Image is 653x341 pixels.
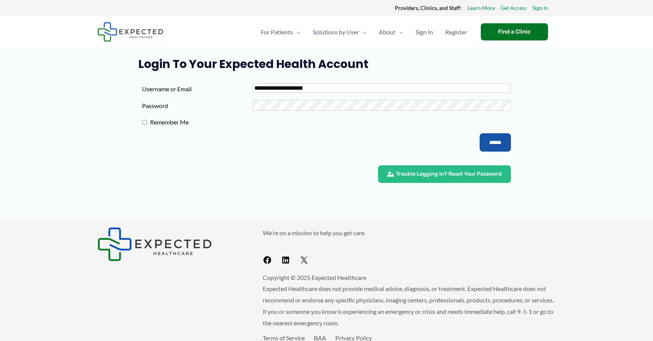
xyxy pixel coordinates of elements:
[373,19,409,45] a: AboutMenu Toggle
[409,19,439,45] a: Sign In
[263,285,554,326] span: Expected Healthcare does not provide medical advice, diagnosis, or treatment. Expected Healthcare...
[313,19,359,45] span: Solutions by User
[263,227,556,239] p: We're on a mission to help you get care.
[147,116,258,128] label: Remember Me
[467,3,495,13] a: Learn More
[379,19,396,45] span: About
[445,19,467,45] span: Register
[293,19,301,45] span: Menu Toggle
[378,165,511,183] a: Trouble Logging In? Reset Your Password
[255,19,473,45] nav: Primary Site Navigation
[396,171,502,177] span: Trouble Logging In? Reset Your Password
[439,19,473,45] a: Register
[97,22,163,42] img: Expected Healthcare Logo - side, dark font, small
[142,83,253,95] label: Username or Email
[97,227,244,261] aside: Footer Widget 1
[481,23,548,40] a: Find a Clinic
[138,57,515,71] h1: Login to Your Expected Health Account
[307,19,373,45] a: Solutions by UserMenu Toggle
[415,19,433,45] span: Sign In
[532,3,548,13] a: Sign In
[261,19,293,45] span: For Patients
[263,227,556,268] aside: Footer Widget 2
[359,19,367,45] span: Menu Toggle
[396,19,403,45] span: Menu Toggle
[142,100,253,112] label: Password
[263,274,366,281] span: Copyright © 2025 Expected Healthcare
[501,3,527,13] a: Get Access
[395,5,462,11] strong: Providers, Clinics, and Staff:
[255,19,307,45] a: For PatientsMenu Toggle
[97,227,212,261] img: Expected Healthcare Logo - side, dark font, small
